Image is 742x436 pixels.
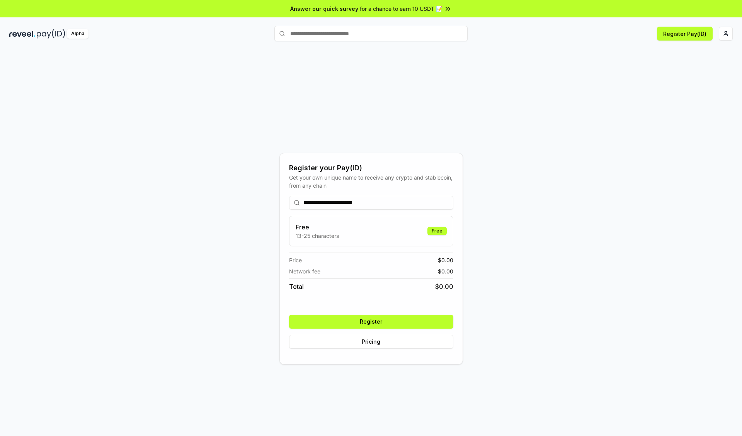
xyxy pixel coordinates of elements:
[289,267,320,275] span: Network fee
[289,282,304,291] span: Total
[289,315,453,329] button: Register
[438,267,453,275] span: $ 0.00
[360,5,442,13] span: for a chance to earn 10 USDT 📝
[289,173,453,190] div: Get your own unique name to receive any crypto and stablecoin, from any chain
[67,29,88,39] div: Alpha
[657,27,713,41] button: Register Pay(ID)
[427,227,447,235] div: Free
[296,232,339,240] p: 13-25 characters
[37,29,65,39] img: pay_id
[438,256,453,264] span: $ 0.00
[289,163,453,173] div: Register your Pay(ID)
[9,29,35,39] img: reveel_dark
[435,282,453,291] span: $ 0.00
[289,256,302,264] span: Price
[296,222,339,232] h3: Free
[289,335,453,349] button: Pricing
[290,5,358,13] span: Answer our quick survey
